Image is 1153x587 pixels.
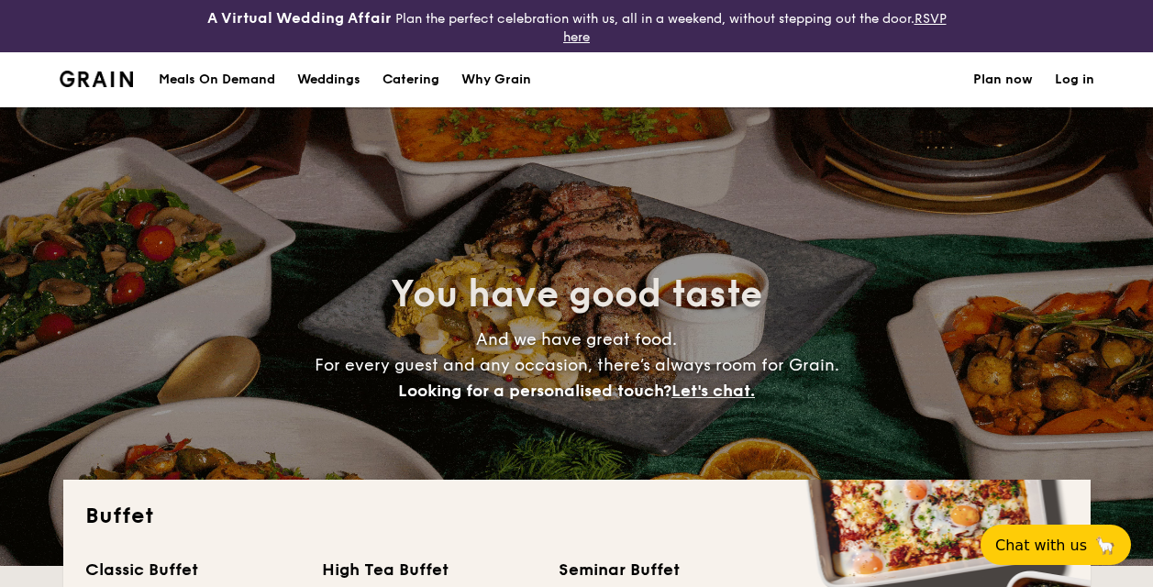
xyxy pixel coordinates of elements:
[981,525,1131,565] button: Chat with us🦙
[559,557,773,582] div: Seminar Buffet
[60,71,134,87] img: Grain
[391,272,762,316] span: You have good taste
[398,381,671,401] span: Looking for a personalised touch?
[461,52,531,107] div: Why Grain
[207,7,392,29] h4: A Virtual Wedding Affair
[85,557,300,582] div: Classic Buffet
[322,557,537,582] div: High Tea Buffet
[315,329,839,401] span: And we have great food. For every guest and any occasion, there’s always room for Grain.
[1094,535,1116,556] span: 🦙
[85,502,1069,531] h2: Buffet
[1055,52,1094,107] a: Log in
[286,52,371,107] a: Weddings
[995,537,1087,554] span: Chat with us
[60,71,134,87] a: Logotype
[371,52,450,107] a: Catering
[148,52,286,107] a: Meals On Demand
[671,381,755,401] span: Let's chat.
[297,52,360,107] div: Weddings
[450,52,542,107] a: Why Grain
[193,7,961,45] div: Plan the perfect celebration with us, all in a weekend, without stepping out the door.
[382,52,439,107] h1: Catering
[973,52,1033,107] a: Plan now
[159,52,275,107] div: Meals On Demand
